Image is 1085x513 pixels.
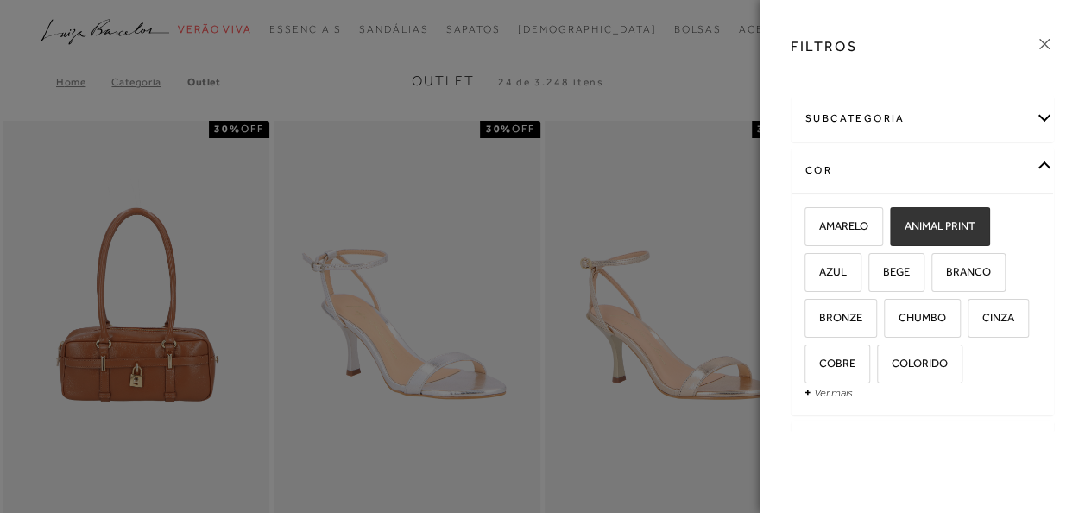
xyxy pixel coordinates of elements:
span: AZUL [806,265,847,278]
span: AMARELO [806,219,868,232]
span: ANIMAL PRINT [892,219,975,232]
span: CINZA [969,311,1014,324]
input: COLORIDO [874,358,892,375]
span: COBRE [806,357,855,370]
input: CHUMBO [881,312,899,329]
h3: FILTROS [791,36,857,56]
span: CHUMBO [886,311,946,324]
span: COLORIDO [879,357,948,370]
input: BRONZE [802,312,819,329]
span: BRANCO [933,265,991,278]
span: BRONZE [806,311,862,324]
input: AMARELO [802,220,819,237]
input: BRANCO [929,266,946,283]
div: cor [792,148,1053,193]
span: + [804,385,811,399]
span: BEGE [870,265,910,278]
a: Ver mais... [814,386,861,399]
div: subcategoria [792,96,1053,142]
input: CINZA [965,312,982,329]
input: COBRE [802,358,819,375]
div: Tamanho [792,421,1053,466]
input: AZUL [802,266,819,283]
input: ANIMAL PRINT [887,220,905,237]
input: BEGE [866,266,883,283]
